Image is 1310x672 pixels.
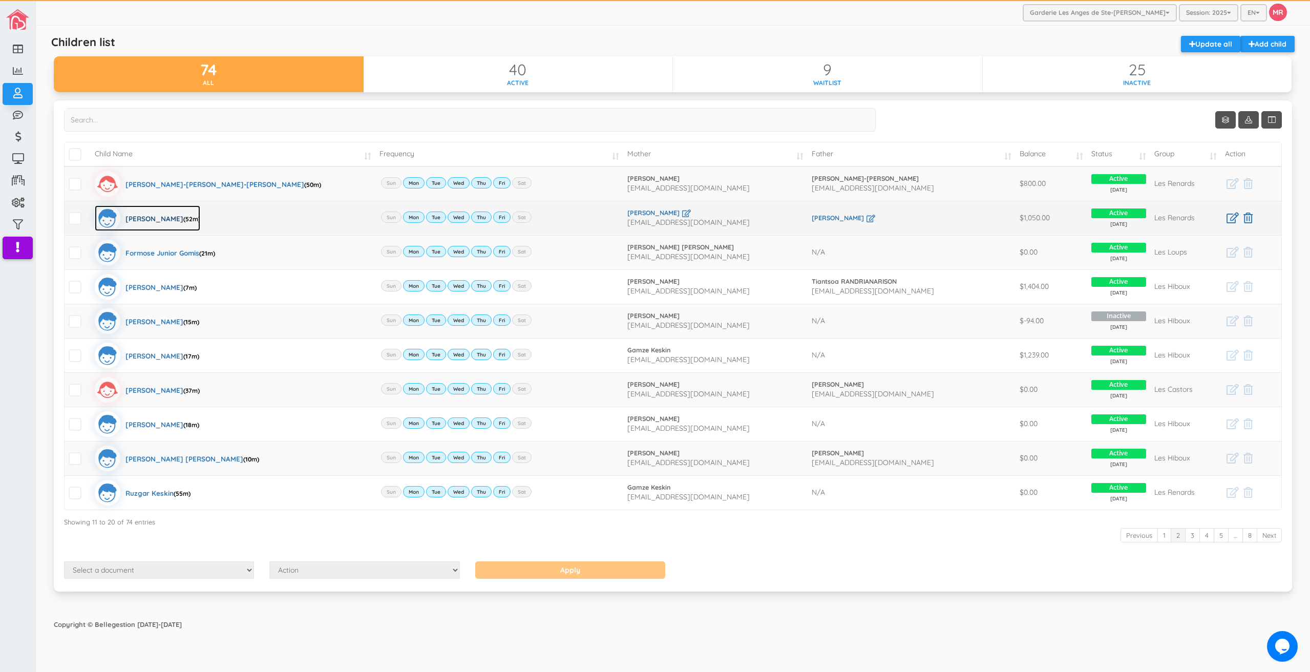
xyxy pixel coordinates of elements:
label: Thu [471,383,492,394]
div: [PERSON_NAME] [125,343,199,368]
span: [EMAIL_ADDRESS][DOMAIN_NAME] [627,492,750,501]
td: N/A [808,475,1016,510]
span: [DATE] [1091,255,1146,262]
a: [PERSON_NAME] [627,414,804,424]
span: [EMAIL_ADDRESS][DOMAIN_NAME] [812,183,934,193]
label: Mon [403,417,425,429]
label: Mon [403,452,425,463]
td: Mother: activate to sort column ascending [623,142,808,166]
label: Fri [493,212,511,223]
td: Status: activate to sort column ascending [1087,142,1150,166]
label: Thu [471,280,492,291]
span: Active [1091,243,1146,253]
a: Formose Junior Gomis(21m) [95,240,215,265]
span: [DATE] [1091,392,1146,400]
div: [PERSON_NAME] [125,205,200,231]
span: (17m) [183,352,199,360]
label: Sat [512,177,532,188]
td: Frequency: activate to sort column ascending [375,142,623,166]
label: Mon [403,212,425,223]
span: [EMAIL_ADDRESS][DOMAIN_NAME] [812,286,934,296]
label: Sat [512,280,532,291]
span: [EMAIL_ADDRESS][DOMAIN_NAME] [627,252,750,261]
a: [PERSON_NAME] [812,449,1011,458]
a: [PERSON_NAME] [PERSON_NAME](10m) [95,446,259,471]
span: Active [1091,208,1146,218]
label: Sat [512,246,532,257]
label: Mon [403,383,425,394]
label: Fri [493,177,511,188]
img: boyicon.svg [95,480,120,506]
input: Search... [64,108,876,132]
label: Fri [493,417,511,429]
label: Tue [426,177,446,188]
label: Wed [448,246,470,257]
td: $0.00 [1016,441,1087,475]
span: [DATE] [1091,461,1146,468]
div: Ruzgar Keskin [125,480,191,506]
h5: Children list [51,36,115,48]
span: [EMAIL_ADDRESS][DOMAIN_NAME] [627,458,750,467]
span: [EMAIL_ADDRESS][DOMAIN_NAME] [812,389,934,398]
a: [PERSON_NAME](7m) [95,274,197,300]
span: Active [1091,483,1146,493]
label: Tue [426,280,446,291]
label: Thu [471,212,492,223]
label: Mon [403,177,425,188]
span: [DATE] [1091,495,1146,502]
span: Active [1091,414,1146,424]
label: Sun [381,417,402,429]
a: 8 [1242,528,1257,543]
span: (18m) [183,421,199,429]
div: Waitlist [673,78,982,87]
td: Les Renards [1150,166,1221,201]
label: Mon [403,486,425,497]
span: (7m) [183,284,197,291]
label: Wed [448,314,470,326]
div: Inactive [983,78,1292,87]
td: Group: activate to sort column ascending [1150,142,1221,166]
strong: Copyright © Bellegestion [DATE]-[DATE] [54,620,182,628]
label: Sat [512,212,532,223]
span: [EMAIL_ADDRESS][DOMAIN_NAME] [627,321,750,330]
span: [DATE] [1091,186,1146,194]
label: Sat [512,383,532,394]
a: Add child [1240,36,1295,52]
div: [PERSON_NAME]-[PERSON_NAME]-[PERSON_NAME] [125,171,321,197]
a: [PERSON_NAME] [627,311,804,321]
label: Tue [426,383,446,394]
label: Thu [471,417,492,429]
div: [PERSON_NAME] [125,274,197,300]
td: $1,239.00 [1016,338,1087,372]
span: [EMAIL_ADDRESS][DOMAIN_NAME] [627,389,750,398]
label: Wed [448,212,470,223]
a: Gamze Keskin [627,346,804,355]
td: Les Hiboux [1150,441,1221,475]
label: Sat [512,452,532,463]
label: Sun [381,452,402,463]
span: Active [1091,380,1146,390]
label: Thu [471,486,492,497]
td: N/A [808,407,1016,441]
img: image [6,9,29,30]
a: [PERSON_NAME]-[PERSON_NAME] [812,174,1011,183]
label: Wed [448,486,470,497]
div: All [54,78,364,87]
span: [DATE] [1091,358,1146,365]
img: boyicon.svg [95,308,120,334]
span: [EMAIL_ADDRESS][DOMAIN_NAME] [627,183,750,193]
span: Active [1091,277,1146,287]
a: Gamze Keskin [627,483,804,492]
iframe: chat widget [1267,631,1300,662]
label: Wed [448,417,470,429]
a: Tiantsoa RANDRIANARISON [812,277,1011,286]
label: Wed [448,383,470,394]
td: Les Hiboux [1150,407,1221,441]
td: $-94.00 [1016,304,1087,338]
span: [EMAIL_ADDRESS][DOMAIN_NAME] [627,218,750,227]
td: Les Castors [1150,372,1221,407]
span: [DATE] [1091,427,1146,434]
label: Wed [448,280,470,291]
a: [PERSON_NAME](37m) [95,377,200,403]
div: Showing 11 to 20 of 74 entries [64,513,1282,527]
